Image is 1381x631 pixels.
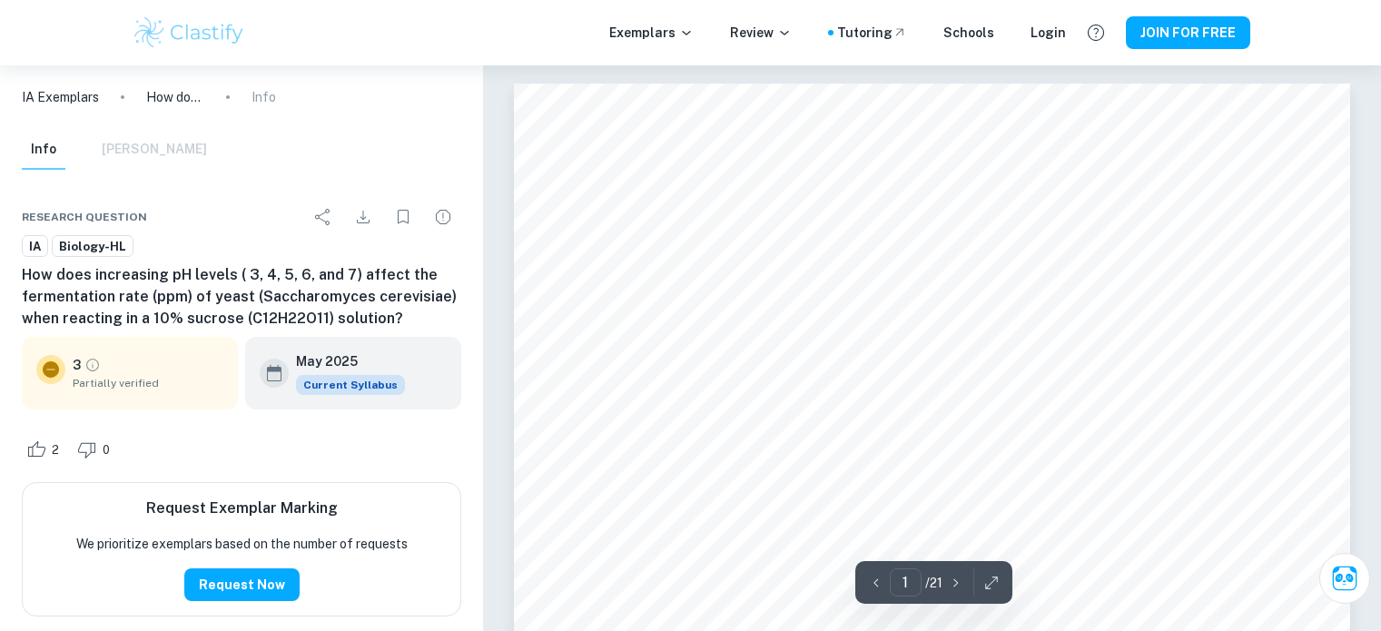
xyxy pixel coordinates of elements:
button: JOIN FOR FREE [1126,16,1250,49]
div: Share [305,199,341,235]
p: Exemplars [609,23,694,43]
div: Report issue [425,199,461,235]
span: Research question [22,209,147,225]
h6: Request Exemplar Marking [146,498,338,519]
span: Current Syllabus [296,375,405,395]
button: Ask Clai [1319,553,1370,604]
a: Tutoring [837,23,907,43]
p: 3 [73,355,81,375]
div: Download [345,199,381,235]
p: Info [252,87,276,107]
img: Clastify logo [132,15,247,51]
a: IA [22,235,48,258]
div: Bookmark [385,199,421,235]
a: Schools [943,23,994,43]
div: Dislike [73,435,120,464]
a: Grade partially verified [84,357,101,373]
p: / 21 [925,573,942,593]
a: IA Exemplars [22,87,99,107]
span: 2 [42,441,69,459]
p: We prioritize exemplars based on the number of requests [76,534,408,554]
h6: How does increasing pH levels ( 3, 4, 5, 6, and 7) affect the fermentation rate (ppm) of yeast (S... [22,264,461,330]
span: 0 [93,441,120,459]
a: Biology-HL [52,235,133,258]
span: Partially verified [73,375,223,391]
div: This exemplar is based on the current syllabus. Feel free to refer to it for inspiration/ideas wh... [296,375,405,395]
button: Help and Feedback [1080,17,1111,48]
button: Info [22,130,65,170]
p: Review [730,23,792,43]
p: How does increasing pH levels ( 3, 4, 5, 6, and 7) affect the fermentation rate (ppm) of yeast (S... [146,87,204,107]
h6: May 2025 [296,351,390,371]
button: Request Now [184,568,300,601]
div: Like [22,435,69,464]
a: Login [1031,23,1066,43]
span: IA [23,238,47,256]
span: Biology-HL [53,238,133,256]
